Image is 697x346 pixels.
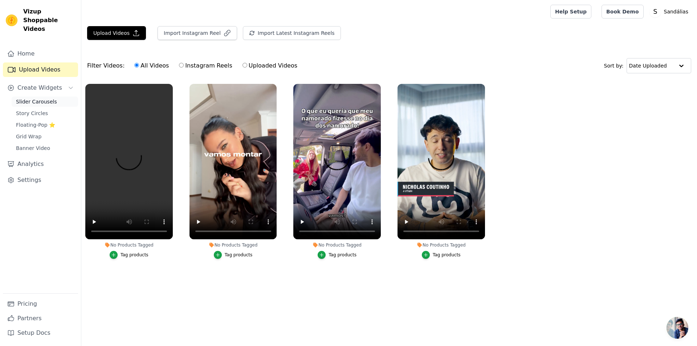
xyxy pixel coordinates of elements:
input: Instagram Reels [179,63,184,68]
div: Filter Videos: [87,57,301,74]
a: Analytics [3,157,78,171]
a: Upload Videos [3,62,78,77]
div: No Products Tagged [293,242,381,248]
button: S Sandálias [649,5,691,18]
a: Partners [3,311,78,326]
a: Story Circles [12,108,78,118]
div: Tag products [121,252,148,258]
a: Book Demo [602,5,643,19]
div: Tag products [433,252,461,258]
label: Uploaded Videos [242,61,298,70]
a: Setup Docs [3,326,78,340]
input: All Videos [134,63,139,68]
button: Import Latest Instagram Reels [243,26,341,40]
a: Home [3,46,78,61]
input: Uploaded Videos [242,63,247,68]
button: Import Instagram Reel [158,26,237,40]
div: No Products Tagged [189,242,277,248]
div: Tag products [329,252,356,258]
img: Vizup [6,15,17,26]
button: Upload Videos [87,26,146,40]
span: Vizup Shoppable Videos [23,7,75,33]
text: S [653,8,657,15]
button: Tag products [214,251,253,259]
span: Banner Video [16,144,50,152]
button: Tag products [318,251,356,259]
label: All Videos [134,61,169,70]
div: No Products Tagged [398,242,485,248]
button: Tag products [110,251,148,259]
a: Chat abierto [667,317,688,339]
a: Help Setup [550,5,591,19]
a: Banner Video [12,143,78,153]
a: Settings [3,173,78,187]
span: Floating-Pop ⭐ [16,121,55,129]
div: No Products Tagged [85,242,173,248]
a: Pricing [3,297,78,311]
p: Sandálias [661,5,691,18]
button: Tag products [422,251,461,259]
button: Create Widgets [3,81,78,95]
a: Slider Carousels [12,97,78,107]
span: Story Circles [16,110,48,117]
span: Grid Wrap [16,133,41,140]
span: Slider Carousels [16,98,57,105]
span: Create Widgets [17,84,62,92]
div: Tag products [225,252,253,258]
label: Instagram Reels [179,61,232,70]
a: Grid Wrap [12,131,78,142]
a: Floating-Pop ⭐ [12,120,78,130]
div: Sort by: [604,58,692,73]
